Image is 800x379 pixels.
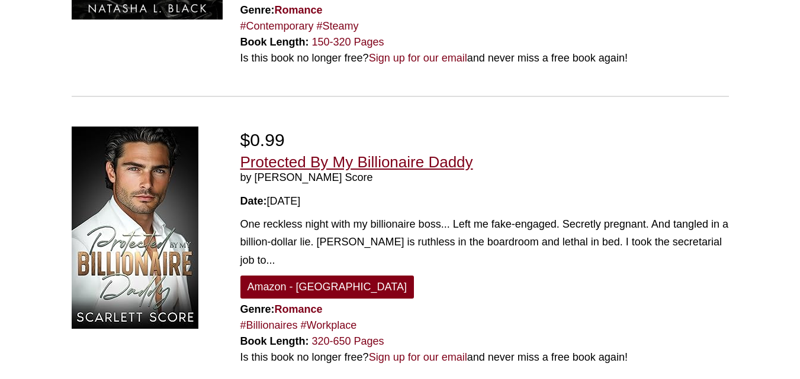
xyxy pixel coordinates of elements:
a: #Contemporary [240,20,314,32]
a: #Billionaires [240,319,298,331]
a: 320-650 Pages [312,335,384,347]
strong: Genre: [240,4,323,16]
a: #Workplace [301,319,357,331]
div: Is this book no longer free? and never miss a free book again! [240,349,729,365]
img: Protected By My Billionaire Daddy [72,127,198,329]
a: Romance [275,303,323,315]
a: Sign up for our email [369,351,467,363]
div: [DATE] [240,193,729,209]
div: Is this book no longer free? and never miss a free book again! [240,50,729,66]
strong: Genre: [240,303,323,315]
a: #Steamy [317,20,359,32]
span: $0.99 [240,130,285,150]
strong: Book Length: [240,36,309,48]
a: Sign up for our email [369,52,467,64]
div: One reckless night with my billionaire boss... Left me fake-engaged. Secretly pregnant. And tangl... [240,215,729,270]
a: Romance [275,4,323,16]
a: Protected By My Billionaire Daddy [240,153,473,171]
strong: Book Length: [240,335,309,347]
strong: Date: [240,195,267,207]
a: Amazon - [GEOGRAPHIC_DATA] [240,276,414,299]
span: by [PERSON_NAME] Score [240,171,729,184]
a: 150-320 Pages [312,36,384,48]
